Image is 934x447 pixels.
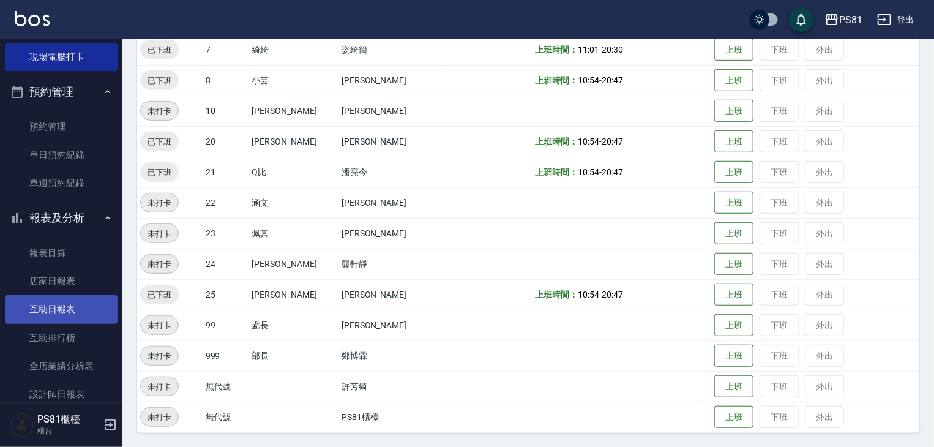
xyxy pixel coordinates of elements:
[602,137,623,146] span: 20:47
[578,75,599,85] span: 10:54
[714,253,753,276] button: 上班
[602,75,623,85] span: 20:47
[536,137,578,146] b: 上班時間：
[714,100,753,122] button: 上班
[141,105,178,118] span: 未打卡
[141,319,178,332] span: 未打卡
[789,7,813,32] button: save
[872,9,919,31] button: 登出
[602,45,623,54] span: 20:30
[536,167,578,177] b: 上班時間：
[249,279,338,310] td: [PERSON_NAME]
[338,249,443,279] td: 龔軒靜
[820,7,867,32] button: PS81
[338,126,443,157] td: [PERSON_NAME]
[536,75,578,85] b: 上班時間：
[578,45,599,54] span: 11:01
[203,310,249,340] td: 99
[532,157,712,187] td: -
[338,402,443,432] td: PS81櫃檯
[5,295,118,323] a: 互助日報表
[203,371,249,402] td: 無代號
[532,126,712,157] td: -
[714,345,753,367] button: 上班
[602,290,623,299] span: 20:47
[203,65,249,96] td: 8
[203,249,249,279] td: 24
[338,279,443,310] td: [PERSON_NAME]
[249,96,338,126] td: [PERSON_NAME]
[141,227,178,240] span: 未打卡
[5,76,118,108] button: 預約管理
[140,43,179,56] span: 已下班
[714,314,753,337] button: 上班
[578,137,599,146] span: 10:54
[714,161,753,184] button: 上班
[578,290,599,299] span: 10:54
[141,350,178,362] span: 未打卡
[5,202,118,234] button: 報表及分析
[249,157,338,187] td: Q比
[338,34,443,65] td: 姿綺簡
[141,258,178,271] span: 未打卡
[140,166,179,179] span: 已下班
[203,96,249,126] td: 10
[141,380,178,393] span: 未打卡
[532,279,712,310] td: -
[203,34,249,65] td: 7
[714,69,753,92] button: 上班
[203,157,249,187] td: 21
[714,192,753,214] button: 上班
[141,411,178,424] span: 未打卡
[203,126,249,157] td: 20
[602,167,623,177] span: 20:47
[532,34,712,65] td: -
[338,340,443,371] td: 鄭博霖
[536,290,578,299] b: 上班時間：
[532,65,712,96] td: -
[203,279,249,310] td: 25
[338,310,443,340] td: [PERSON_NAME]
[249,187,338,218] td: 涵文
[5,113,118,141] a: 預約管理
[5,380,118,408] a: 設計師日報表
[714,406,753,429] button: 上班
[714,222,753,245] button: 上班
[249,340,338,371] td: 部長
[714,130,753,153] button: 上班
[338,187,443,218] td: [PERSON_NAME]
[578,167,599,177] span: 10:54
[140,288,179,301] span: 已下班
[249,218,338,249] td: 佩其
[338,218,443,249] td: [PERSON_NAME]
[714,284,753,306] button: 上班
[5,324,118,352] a: 互助排行榜
[203,340,249,371] td: 999
[338,96,443,126] td: [PERSON_NAME]
[338,65,443,96] td: [PERSON_NAME]
[140,135,179,148] span: 已下班
[338,371,443,402] td: 許芳綺
[5,239,118,267] a: 報表目錄
[141,197,178,209] span: 未打卡
[338,157,443,187] td: 潘亮今
[37,426,100,437] p: 櫃台
[5,43,118,71] a: 現場電腦打卡
[5,169,118,197] a: 單週預約紀錄
[203,187,249,218] td: 22
[203,218,249,249] td: 23
[714,375,753,398] button: 上班
[140,74,179,87] span: 已下班
[714,39,753,61] button: 上班
[203,402,249,432] td: 無代號
[5,267,118,295] a: 店家日報表
[249,310,338,340] td: 處長
[249,65,338,96] td: 小芸
[249,126,338,157] td: [PERSON_NAME]
[839,12,862,28] div: PS81
[10,413,34,437] img: Person
[15,11,50,26] img: Logo
[5,352,118,380] a: 全店業績分析表
[536,45,578,54] b: 上班時間：
[5,141,118,169] a: 單日預約紀錄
